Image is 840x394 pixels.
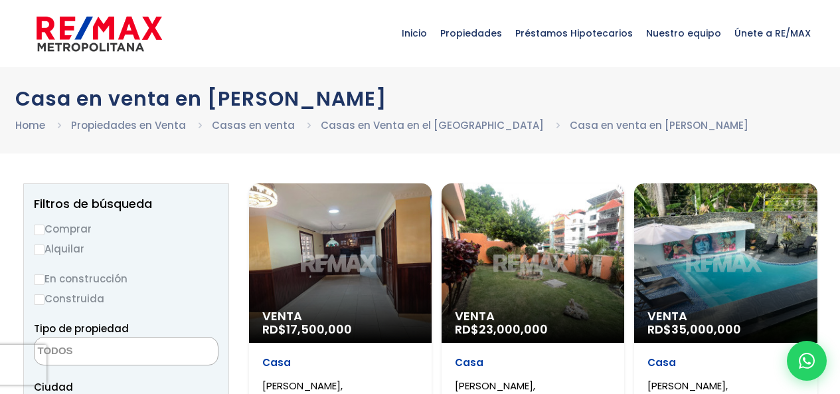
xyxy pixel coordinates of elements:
a: Home [15,118,45,132]
span: RD$ [455,321,548,338]
label: Comprar [34,221,218,237]
label: En construcción [34,270,218,287]
span: Venta [455,310,611,323]
span: Tipo de propiedad [34,322,129,336]
span: Venta [262,310,418,323]
span: RD$ [647,321,741,338]
span: 23,000,000 [479,321,548,338]
p: Casa [647,356,803,369]
span: 17,500,000 [286,321,352,338]
p: Casa [455,356,611,369]
span: Propiedades [434,13,509,53]
a: Casas en venta [212,118,295,132]
img: remax-metropolitana-logo [37,14,162,54]
input: Comprar [34,225,44,235]
span: Inicio [395,13,434,53]
p: Casa [262,356,418,369]
span: RD$ [262,321,352,338]
li: Casa en venta en [PERSON_NAME] [570,117,748,134]
span: Únete a RE/MAX [728,13,817,53]
h2: Filtros de búsqueda [34,197,218,211]
span: 35,000,000 [671,321,741,338]
span: Venta [647,310,803,323]
span: Ciudad [34,380,73,394]
span: Préstamos Hipotecarios [509,13,639,53]
input: Alquilar [34,245,44,255]
a: Casas en Venta en el [GEOGRAPHIC_DATA] [321,118,544,132]
label: Alquilar [34,241,218,257]
span: Nuestro equipo [639,13,728,53]
textarea: Search [35,338,163,366]
label: Construida [34,290,218,307]
input: En construcción [34,274,44,285]
h1: Casa en venta en [PERSON_NAME] [15,87,825,110]
input: Construida [34,294,44,305]
a: Propiedades en Venta [71,118,186,132]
